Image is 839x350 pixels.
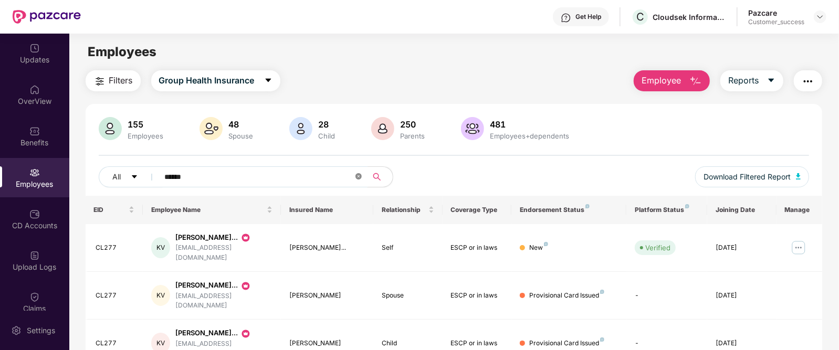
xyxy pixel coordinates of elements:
[689,75,702,88] img: svg+xml;base64,PHN2ZyB4bWxucz0iaHR0cDovL3d3dy53My5vcmcvMjAwMC9zdmciIHhtbG5zOnhsaW5rPSJodHRwOi8vd3...
[126,119,166,130] div: 155
[143,196,281,224] th: Employee Name
[175,232,272,243] div: [PERSON_NAME]...
[529,338,604,348] div: Provisional Card Issued
[529,291,604,301] div: Provisional Card Issued
[367,166,393,187] button: search
[11,325,22,336] img: svg+xml;base64,PHN2ZyBpZD0iU2V0dGluZy0yMHgyMCIgeG1sbnM9Imh0dHA6Ly93d3cudzMub3JnLzIwMDAvc3ZnIiB3aW...
[29,292,40,302] img: svg+xml;base64,PHN2ZyBpZD0iQ2xhaW0iIHhtbG5zPSJodHRwOi8vd3d3LnczLm9yZy8yMDAwL3N2ZyIgd2lkdGg9IjIwIi...
[109,74,133,87] span: Filters
[29,84,40,95] img: svg+xml;base64,PHN2ZyBpZD0iSG9tZSIgeG1sbnM9Imh0dHA6Ly93d3cudzMub3JnLzIwMDAvc3ZnIiB3aWR0aD0iMjAiIG...
[685,204,689,208] img: svg+xml;base64,PHN2ZyB4bWxucz0iaHR0cDovL3d3dy53My5vcmcvMjAwMC9zdmciIHdpZHRoPSI4IiBoZWlnaHQ9IjgiIH...
[264,76,272,86] span: caret-down
[29,126,40,136] img: svg+xml;base64,PHN2ZyBpZD0iQmVuZWZpdHMiIHhtbG5zPSJodHRwOi8vd3d3LnczLm9yZy8yMDAwL3N2ZyIgd2lkdGg9Ij...
[99,166,163,187] button: Allcaret-down
[86,196,143,224] th: EID
[99,117,122,140] img: svg+xml;base64,PHN2ZyB4bWxucz0iaHR0cDovL3d3dy53My5vcmcvMjAwMC9zdmciIHhtbG5zOnhsaW5rPSJodHRwOi8vd3...
[240,328,251,339] img: svg+xml;base64,PHN2ZyB3aWR0aD0iMjAiIGhlaWdodD0iMjAiIHZpZXdCb3g9IjAgMCAyMCAyMCIgZmlsbD0ibm9uZSIgeG...
[720,70,783,91] button: Reportscaret-down
[777,196,823,224] th: Manage
[716,243,768,253] div: [DATE]
[600,290,604,294] img: svg+xml;base64,PHN2ZyB4bWxucz0iaHR0cDovL3d3dy53My5vcmcvMjAwMC9zdmciIHdpZHRoPSI4IiBoZWlnaHQ9IjgiIH...
[175,243,272,263] div: [EMAIL_ADDRESS][DOMAIN_NAME]
[289,291,364,301] div: [PERSON_NAME]
[529,243,548,253] div: New
[289,243,364,253] div: [PERSON_NAME]...
[382,206,426,214] span: Relationship
[240,232,251,243] img: svg+xml;base64,PHN2ZyB3aWR0aD0iMjAiIGhlaWdodD0iMjAiIHZpZXdCb3g9IjAgMCAyMCAyMCIgZmlsbD0ibm9uZSIgeG...
[816,13,824,21] img: svg+xml;base64,PHN2ZyBpZD0iRHJvcGRvd24tMzJ4MzIiIHhtbG5zPSJodHRwOi8vd3d3LnczLm9yZy8yMDAwL3N2ZyIgd2...
[29,43,40,54] img: svg+xml;base64,PHN2ZyBpZD0iVXBkYXRlZCIgeG1sbnM9Imh0dHA6Ly93d3cudzMub3JnLzIwMDAvc3ZnIiB3aWR0aD0iMj...
[367,173,387,181] span: search
[748,8,804,18] div: Pazcare
[96,291,135,301] div: CL277
[355,172,362,182] span: close-circle
[93,75,106,88] img: svg+xml;base64,PHN2ZyB4bWxucz0iaHR0cDovL3d3dy53My5vcmcvMjAwMC9zdmciIHdpZHRoPSIyNCIgaGVpZ2h0PSIyNC...
[544,242,548,246] img: svg+xml;base64,PHN2ZyB4bWxucz0iaHR0cDovL3d3dy53My5vcmcvMjAwMC9zdmciIHdpZHRoPSI4IiBoZWlnaHQ9IjgiIH...
[281,196,373,224] th: Insured Name
[767,76,775,86] span: caret-down
[653,12,726,22] div: Cloudsek Information Security Private Limited
[645,242,670,253] div: Verified
[29,209,40,219] img: svg+xml;base64,PHN2ZyBpZD0iQ0RfQWNjb3VudHMiIGRhdGEtbmFtZT0iQ0QgQWNjb3VudHMiIHhtbG5zPSJodHRwOi8vd3...
[24,325,58,336] div: Settings
[382,291,434,301] div: Spouse
[175,291,272,311] div: [EMAIL_ADDRESS][DOMAIN_NAME]
[96,338,135,348] div: CL277
[355,173,362,179] span: close-circle
[575,13,601,21] div: Get Help
[240,281,251,291] img: svg+xml;base64,PHN2ZyB3aWR0aD0iMjAiIGhlaWdodD0iMjAiIHZpZXdCb3g9IjAgMCAyMCAyMCIgZmlsbD0ibm9uZSIgeG...
[94,206,127,214] span: EID
[398,132,427,140] div: Parents
[200,117,223,140] img: svg+xml;base64,PHN2ZyB4bWxucz0iaHR0cDovL3d3dy53My5vcmcvMjAwMC9zdmciIHhtbG5zOnhsaW5rPSJodHRwOi8vd3...
[175,328,272,338] div: [PERSON_NAME]...
[716,338,768,348] div: [DATE]
[802,75,814,88] img: svg+xml;base64,PHN2ZyB4bWxucz0iaHR0cDovL3d3dy53My5vcmcvMjAwMC9zdmciIHdpZHRoPSIyNCIgaGVpZ2h0PSIyNC...
[317,132,338,140] div: Child
[371,117,394,140] img: svg+xml;base64,PHN2ZyB4bWxucz0iaHR0cDovL3d3dy53My5vcmcvMjAwMC9zdmciIHhtbG5zOnhsaW5rPSJodHRwOi8vd3...
[88,44,156,59] span: Employees
[443,196,512,224] th: Coverage Type
[373,196,443,224] th: Relationship
[317,119,338,130] div: 28
[289,338,364,348] div: [PERSON_NAME]
[289,117,312,140] img: svg+xml;base64,PHN2ZyB4bWxucz0iaHR0cDovL3d3dy53My5vcmcvMjAwMC9zdmciIHhtbG5zOnhsaW5rPSJodHRwOi8vd3...
[634,70,710,91] button: Employee
[451,243,504,253] div: ESCP or in laws
[704,171,791,183] span: Download Filtered Report
[159,74,255,87] span: Group Health Insurance
[796,173,801,179] img: svg+xml;base64,PHN2ZyB4bWxucz0iaHR0cDovL3d3dy53My5vcmcvMjAwMC9zdmciIHhtbG5zOnhsaW5rPSJodHRwOi8vd3...
[461,117,484,140] img: svg+xml;base64,PHN2ZyB4bWxucz0iaHR0cDovL3d3dy53My5vcmcvMjAwMC9zdmciIHhtbG5zOnhsaW5rPSJodHRwOi8vd3...
[520,206,618,214] div: Endorsement Status
[113,171,121,183] span: All
[635,206,699,214] div: Platform Status
[382,243,434,253] div: Self
[716,291,768,301] div: [DATE]
[488,132,572,140] div: Employees+dependents
[151,70,280,91] button: Group Health Insurancecaret-down
[451,291,504,301] div: ESCP or in laws
[96,243,135,253] div: CL277
[488,119,572,130] div: 481
[695,166,810,187] button: Download Filtered Report
[151,285,170,306] div: KV
[707,196,777,224] th: Joining Date
[561,13,571,23] img: svg+xml;base64,PHN2ZyBpZD0iSGVscC0zMngzMiIgeG1sbnM9Imh0dHA6Ly93d3cudzMub3JnLzIwMDAvc3ZnIiB3aWR0aD...
[131,173,138,182] span: caret-down
[151,237,170,258] div: KV
[151,206,265,214] span: Employee Name
[398,119,427,130] div: 250
[29,167,40,178] img: svg+xml;base64,PHN2ZyBpZD0iRW1wbG95ZWVzIiB4bWxucz0iaHR0cDovL3d3dy53My5vcmcvMjAwMC9zdmciIHdpZHRoPS...
[600,337,604,342] img: svg+xml;base64,PHN2ZyB4bWxucz0iaHR0cDovL3d3dy53My5vcmcvMjAwMC9zdmciIHdpZHRoPSI4IiBoZWlnaHQ9IjgiIH...
[175,280,272,291] div: [PERSON_NAME]...
[382,338,434,348] div: Child
[642,74,681,87] span: Employee
[748,18,804,26] div: Customer_success
[636,10,644,23] span: C
[227,119,256,130] div: 48
[227,132,256,140] div: Spouse
[626,272,707,320] td: -
[790,239,807,256] img: manageButton
[126,132,166,140] div: Employees
[29,250,40,261] img: svg+xml;base64,PHN2ZyBpZD0iVXBsb2FkX0xvZ3MiIGRhdGEtbmFtZT0iVXBsb2FkIExvZ3MiIHhtbG5zPSJodHRwOi8vd3...
[585,204,590,208] img: svg+xml;base64,PHN2ZyB4bWxucz0iaHR0cDovL3d3dy53My5vcmcvMjAwMC9zdmciIHdpZHRoPSI4IiBoZWlnaHQ9IjgiIH...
